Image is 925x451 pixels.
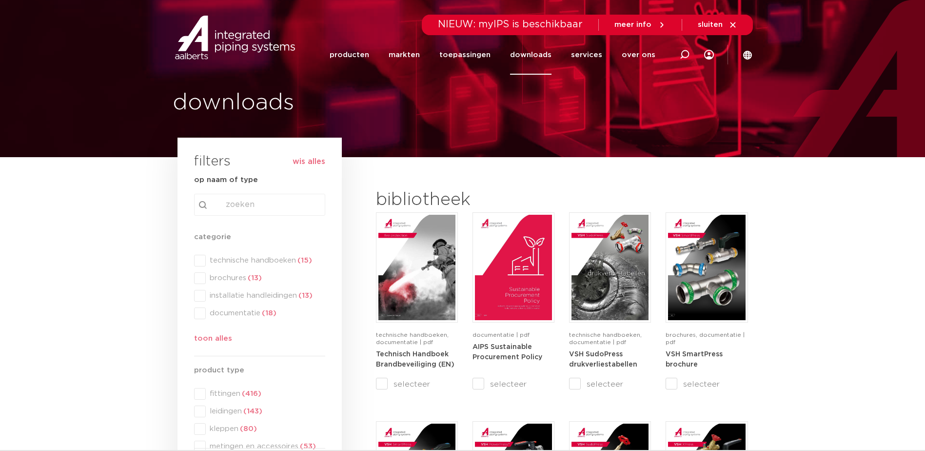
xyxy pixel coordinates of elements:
[666,332,745,345] span: brochures, documentatie | pdf
[704,35,714,75] div: my IPS
[698,21,723,28] span: sluiten
[389,35,420,75] a: markten
[376,351,454,369] strong: Technisch Handboek Brandbeveiliging (EN)
[698,20,737,29] a: sluiten
[472,332,530,338] span: documentatie | pdf
[376,350,454,369] a: Technisch Handboek Brandbeveiliging (EN)
[330,35,655,75] nav: Menu
[376,378,458,390] label: selecteer
[569,351,637,369] strong: VSH SudoPress drukverliestabellen
[194,150,231,174] h3: filters
[330,35,369,75] a: producten
[569,378,651,390] label: selecteer
[571,215,649,320] img: VSH-SudoPress_A4PLT_5007706_2024-2.0_NL-pdf.jpg
[668,215,745,320] img: VSH-SmartPress_A4Brochure-5008016-2023_2.0_NL-pdf.jpg
[173,87,458,119] h1: downloads
[666,378,748,390] label: selecteer
[475,215,552,320] img: Aips_A4Sustainable-Procurement-Policy_5011446_EN-pdf.jpg
[378,215,455,320] img: FireProtection_A4TM_5007915_2025_2.0_EN-1-pdf.jpg
[510,35,551,75] a: downloads
[472,378,554,390] label: selecteer
[614,21,651,28] span: meer info
[614,20,666,29] a: meer info
[194,176,258,184] strong: op naam of type
[569,332,642,345] span: technische handboeken, documentatie | pdf
[438,20,583,29] span: NIEUW: myIPS is beschikbaar
[666,350,723,369] a: VSH SmartPress brochure
[376,188,550,212] h2: bibliotheek
[666,351,723,369] strong: VSH SmartPress brochure
[571,35,602,75] a: services
[622,35,655,75] a: over ons
[569,350,637,369] a: VSH SudoPress drukverliestabellen
[376,332,449,345] span: technische handboeken, documentatie | pdf
[439,35,491,75] a: toepassingen
[472,343,542,361] a: AIPS Sustainable Procurement Policy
